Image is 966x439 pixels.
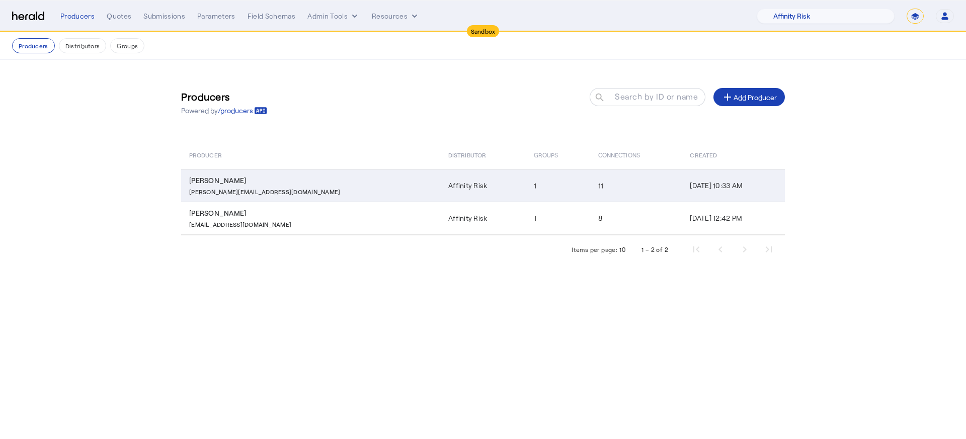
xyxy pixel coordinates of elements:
[60,11,95,21] div: Producers
[526,169,590,202] td: 1
[615,92,698,101] mat-label: Search by ID or name
[682,141,785,169] th: Created
[526,141,590,169] th: Groups
[107,11,131,21] div: Quotes
[110,38,144,53] button: Groups
[181,141,440,169] th: Producer
[590,92,607,105] mat-icon: search
[682,169,785,202] td: [DATE] 10:33 AM
[197,11,235,21] div: Parameters
[181,106,267,116] p: Powered by
[598,181,678,191] div: 11
[598,213,678,223] div: 8
[59,38,107,53] button: Distributors
[440,169,526,202] td: Affinity Risk
[189,175,436,186] div: [PERSON_NAME]
[189,218,291,228] p: [EMAIL_ADDRESS][DOMAIN_NAME]
[713,88,785,106] button: Add Producer
[218,106,267,116] a: /producers
[467,25,500,37] div: Sandbox
[189,208,436,218] div: [PERSON_NAME]
[682,202,785,235] td: [DATE] 12:42 PM
[590,141,682,169] th: Connections
[372,11,420,21] button: Resources dropdown menu
[440,202,526,235] td: Affinity Risk
[641,244,668,254] div: 1 – 2 of 2
[572,244,617,254] div: Items per page:
[189,186,340,196] p: [PERSON_NAME][EMAIL_ADDRESS][DOMAIN_NAME]
[12,38,55,53] button: Producers
[248,11,296,21] div: Field Schemas
[721,91,777,103] div: Add Producer
[181,90,267,104] h3: Producers
[440,141,526,169] th: Distributor
[721,91,734,103] mat-icon: add
[619,244,625,254] div: 10
[307,11,360,21] button: internal dropdown menu
[12,12,44,21] img: Herald Logo
[526,202,590,235] td: 1
[143,11,185,21] div: Submissions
